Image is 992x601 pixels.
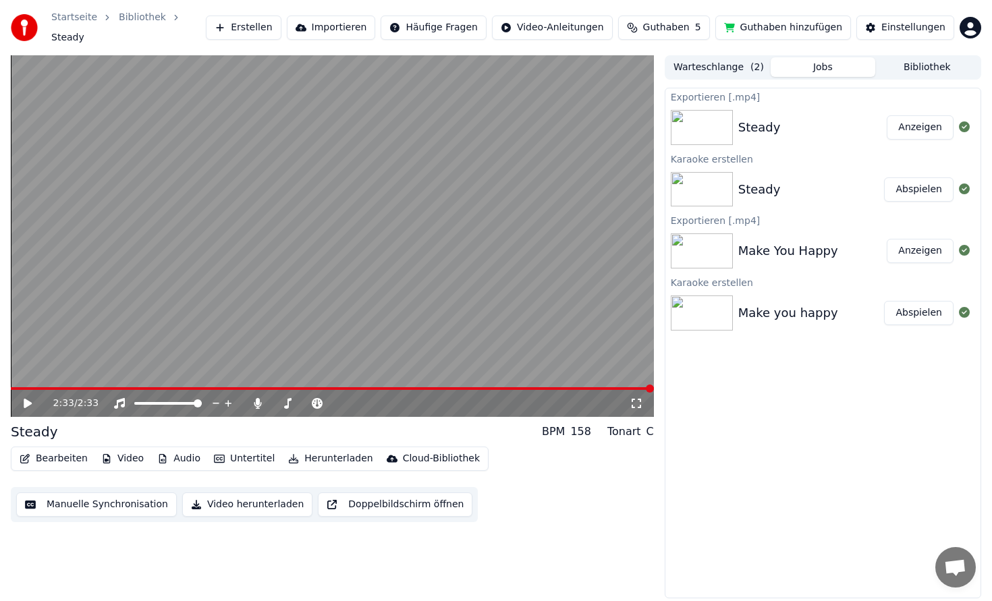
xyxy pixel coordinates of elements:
button: Guthaben5 [618,16,710,40]
button: Doppelbildschirm öffnen [318,492,472,517]
span: Guthaben [643,21,690,34]
button: Anzeigen [887,239,954,263]
div: Steady [738,180,781,199]
div: Karaoke erstellen [665,150,981,167]
button: Untertitel [209,449,280,468]
div: C [646,424,654,440]
div: Exportieren [.mp4] [665,88,981,105]
button: Erstellen [206,16,281,40]
div: Cloud-Bibliothek [403,452,480,465]
div: Exportieren [.mp4] [665,212,981,228]
span: 5 [695,21,701,34]
div: Make You Happy [738,241,838,260]
button: Audio [152,449,206,468]
img: youka [11,14,38,41]
button: Video-Anleitungen [492,16,613,40]
button: Video herunterladen [182,492,312,517]
div: 158 [570,424,591,440]
div: Steady [11,422,58,441]
button: Bearbeiten [14,449,93,468]
div: Tonart [607,424,641,440]
span: ( 2 ) [750,61,764,74]
button: Video [96,449,149,468]
button: Abspielen [884,301,954,325]
a: Bibliothek [119,11,166,24]
div: Karaoke erstellen [665,274,981,290]
button: Häufige Fragen [381,16,487,40]
button: Warteschlange [667,57,771,77]
span: 2:33 [53,397,74,410]
div: / [53,397,86,410]
div: Make you happy [738,304,838,322]
button: Abspielen [884,177,954,202]
button: Einstellungen [856,16,954,40]
span: 2:33 [78,397,99,410]
button: Anzeigen [887,115,954,140]
button: Bibliothek [875,57,979,77]
nav: breadcrumb [51,11,206,45]
button: Guthaben hinzufügen [715,16,852,40]
span: Steady [51,31,84,45]
a: Startseite [51,11,97,24]
button: Manuelle Synchronisation [16,492,177,517]
div: Steady [738,118,781,137]
a: Chat öffnen [935,547,976,588]
button: Jobs [771,57,875,77]
div: Einstellungen [881,21,945,34]
button: Herunterladen [283,449,378,468]
div: BPM [542,424,565,440]
button: Importieren [287,16,376,40]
